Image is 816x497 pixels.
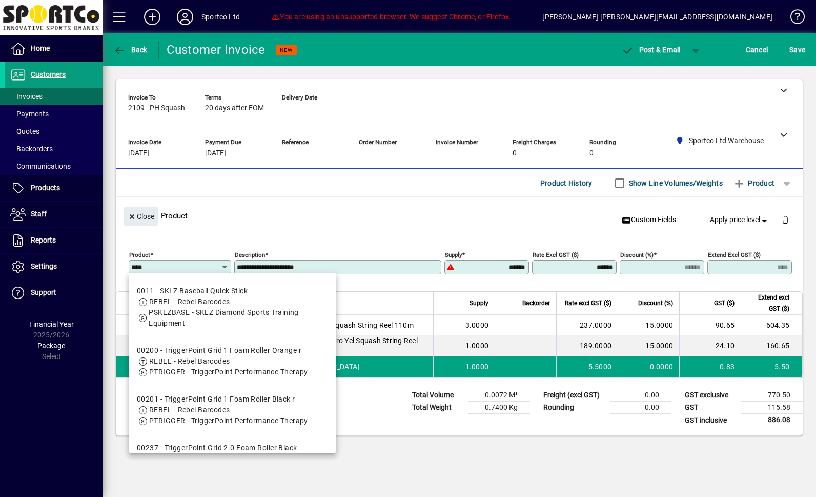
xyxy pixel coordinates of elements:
span: Home [31,44,50,52]
span: GST ($) [714,297,735,309]
span: 0 [589,149,594,157]
span: 1.0000 [465,341,489,351]
span: P [639,46,644,54]
a: Quotes [5,123,103,140]
span: - [359,149,361,157]
td: 0.7400 Kg [468,402,530,414]
span: Quotes [10,127,39,135]
button: Post & Email [616,41,686,59]
div: 00201 - TriggerPoint Grid 1 Foam Roller Black r [137,394,308,405]
div: Product [116,197,803,234]
span: [DATE] [128,149,149,157]
span: 2109 - PH Squash [128,104,185,112]
td: Total Volume [407,389,468,402]
div: Sportco Ltd [201,9,240,25]
td: 0.0000 [618,356,679,377]
div: [PERSON_NAME] [PERSON_NAME][EMAIL_ADDRESS][DOMAIN_NAME] [542,9,772,25]
td: 5.50 [741,356,802,377]
a: Home [5,36,103,62]
app-page-header-button: Delete [773,215,798,224]
mat-label: Discount (%) [620,251,654,259]
button: Custom Fields [618,211,680,229]
span: [DATE] [205,149,226,157]
a: Backorders [5,140,103,157]
span: REBEL - Rebel Barcodes [149,406,230,414]
span: 0 [513,149,517,157]
div: 00200 - TriggerPoint Grid 1 Foam Roller Orange r [137,345,308,356]
button: Save [787,41,808,59]
span: Apply price level [710,214,769,225]
mat-option: 00201 - TriggerPoint Grid 1 Foam Roller Black r [129,386,336,434]
div: 237.0000 [563,320,611,330]
a: Settings [5,254,103,280]
span: Supply [470,297,488,309]
app-page-header-button: Back [103,41,159,59]
td: 886.08 [741,414,803,427]
div: Customer Invoice [167,42,266,58]
span: Staff [31,210,47,218]
span: Package [37,342,65,350]
span: 3.0000 [465,320,489,330]
span: Financial Year [29,320,74,328]
span: PTRIGGER - TriggerPoint Performance Therapy [149,416,308,425]
span: - [436,149,438,157]
span: Cancel [746,42,768,58]
button: Close [124,207,158,226]
span: ost & Email [621,46,681,54]
mat-label: Product [129,251,150,259]
a: Reports [5,228,103,253]
app-page-header-button: Close [121,211,161,221]
span: Custom Fields [622,214,676,225]
span: ave [789,42,805,58]
td: Rounding [538,402,610,414]
button: Cancel [743,41,771,59]
td: Freight (excl GST) [538,389,610,402]
span: Product History [540,175,593,191]
span: Invoices [10,92,43,101]
span: PSKLZBASE - SKLZ Diamond Sports Training Equipment [149,308,299,327]
span: Support [31,288,56,296]
a: Invoices [5,88,103,105]
button: Back [111,41,150,59]
span: Extend excl GST ($) [747,292,789,314]
span: Payments [10,110,49,118]
mat-option: 00200 - TriggerPoint Grid 1 Foam Roller Orange r [129,337,336,386]
td: 0.00 [610,402,671,414]
mat-label: Description [235,251,265,259]
mat-option: 00237 - TriggerPoint Grid 2.0 Foam Roller Black [129,434,336,483]
td: 115.58 [741,402,803,414]
span: Backorder [522,297,550,309]
span: 20 days after EOM [205,104,264,112]
td: 160.65 [741,335,802,356]
button: Product History [536,174,597,192]
span: 1.0000 [465,362,489,372]
button: Apply price level [706,211,773,229]
td: GST [680,402,741,414]
span: REBEL - Rebel Barcodes [149,357,230,365]
span: Communications [10,162,71,170]
span: Reports [31,236,56,244]
td: 0.83 [679,356,741,377]
mat-label: Supply [445,251,462,259]
button: Add [136,8,169,26]
td: 0.0072 M³ [468,389,530,402]
span: Close [128,208,154,225]
td: 15.0000 [618,335,679,356]
div: 00237 - TriggerPoint Grid 2.0 Foam Roller Black [137,443,308,453]
a: Payments [5,105,103,123]
button: Delete [773,207,798,232]
a: Products [5,175,103,201]
mat-label: Extend excl GST ($) [708,251,761,259]
td: GST inclusive [680,414,741,427]
span: Rate excl GST ($) [565,297,611,309]
div: 189.0000 [563,341,611,351]
td: 770.50 [741,389,803,402]
td: 90.65 [679,315,741,335]
label: Show Line Volumes/Weights [627,178,723,188]
span: Back [113,46,148,54]
span: - [282,149,284,157]
span: REBEL - Rebel Barcodes [149,297,230,306]
span: - [282,104,284,112]
td: 604.35 [741,315,802,335]
a: Support [5,280,103,306]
